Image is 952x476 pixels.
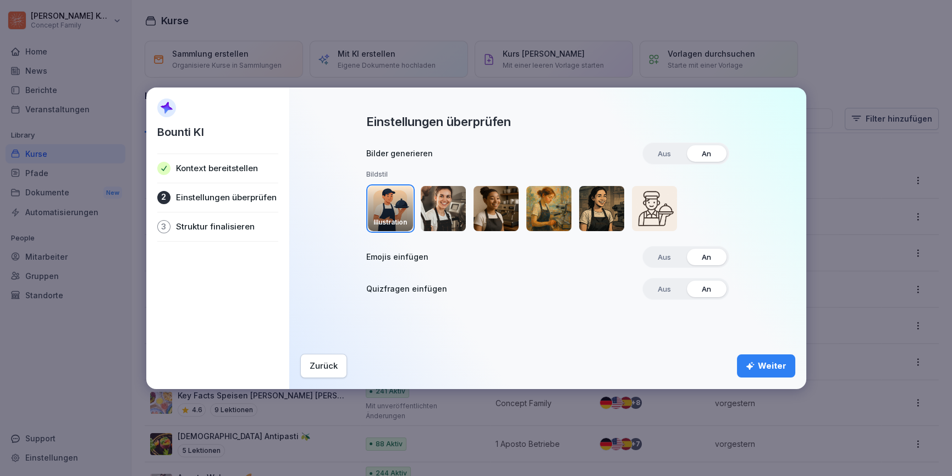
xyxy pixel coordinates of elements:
img: Simple outline style [632,186,677,231]
h3: Bilder generieren [366,148,433,159]
p: Einstellungen überprüfen [176,192,277,203]
img: AI Sparkle [157,99,176,117]
span: An [694,281,719,297]
p: Kontext bereitstellen [176,163,258,174]
p: Struktur finalisieren [176,221,255,232]
img: comic [579,186,624,231]
div: 3 [157,220,170,233]
img: 3D style [474,186,519,231]
button: Weiter [737,354,795,377]
span: An [694,145,719,162]
h3: Quizfragen einfügen [366,283,447,294]
img: Oil painting style [526,186,571,231]
div: 2 [157,191,170,204]
img: Realistic style [421,186,466,231]
img: Illustration style [368,186,413,231]
span: Aus [650,249,679,265]
div: Weiter [746,360,786,372]
span: Aus [650,145,679,162]
div: Zurück [310,360,338,372]
h5: Bildstil [366,170,729,179]
span: An [694,249,719,265]
h2: Einstellungen überprüfen [366,114,511,129]
h3: Emojis einfügen [366,251,428,262]
button: Zurück [300,354,347,378]
p: Bounti KI [157,124,204,140]
span: Aus [650,281,679,297]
